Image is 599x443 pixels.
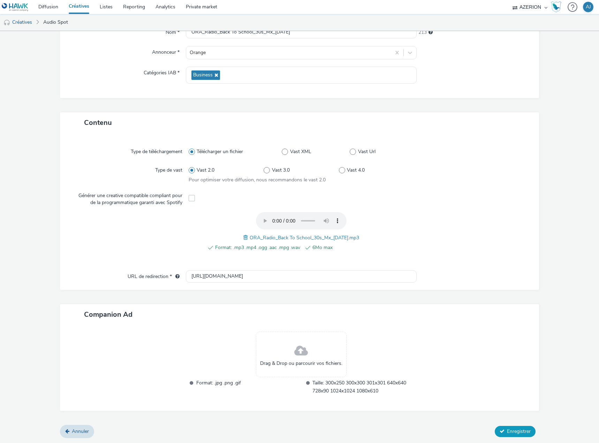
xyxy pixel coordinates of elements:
[60,425,94,438] a: Annuler
[125,270,182,280] label: URL de redirection *
[290,148,311,155] span: Vast XML
[193,72,213,78] span: Business
[358,148,376,155] span: Vast Url
[149,46,182,56] label: Annonceur *
[152,164,185,174] label: Type de vast
[163,26,182,36] label: Nom *
[186,26,417,38] input: Nom
[172,273,180,280] div: L'URL de redirection sera utilisée comme URL de validation avec certains SSP et ce sera l'URL de ...
[189,177,326,183] span: Pour optimiser votre diffusion, nous recommandons le vast 2.0
[128,145,185,155] label: Type de téléchargement
[312,243,397,252] span: 6Mo max
[141,67,182,76] label: Catégories IAB *
[84,310,132,319] span: Companion Ad
[250,234,359,241] span: ORA_Radio_Back To School_30s_Mx_[DATE].mp3
[347,167,365,174] span: Vast 4.0
[72,428,89,435] span: Annuler
[84,118,112,127] span: Contenu
[40,14,71,31] a: Audio Spot
[272,167,290,174] span: Vast 3.0
[312,379,417,395] span: Taille: 300x250 300x300 301x301 640x640 728x90 1024x1024 1080x610
[507,428,531,435] span: Enregistrer
[260,360,342,367] span: Drag & Drop ou parcourir vos fichiers.
[197,148,243,155] span: Télécharger un fichier
[215,243,300,252] span: Format: .mp3 .mp4 .ogg .aac .mpg .wav
[2,3,29,12] img: undefined Logo
[551,1,564,13] a: Hawk Academy
[3,19,10,26] img: audio
[495,426,536,437] button: Enregistrer
[73,189,185,207] label: Générer une creative compatible compliant pour de la programmatique garanti avec Spotify
[186,270,417,283] input: url...
[586,2,591,12] div: AJ
[197,167,214,174] span: Vast 2.0
[551,1,561,13] img: Hawk Academy
[418,29,427,36] span: 213
[196,379,301,395] span: Format: .jpg .png .gif
[429,29,433,36] div: 255 caractères maximum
